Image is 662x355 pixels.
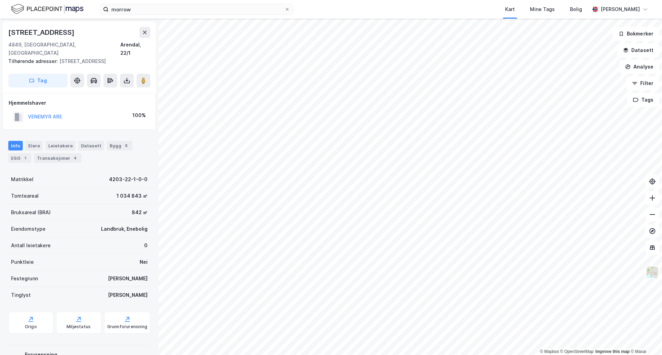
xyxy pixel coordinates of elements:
div: ESG [8,153,31,163]
button: Datasett [617,43,659,57]
div: Tinglyst [11,291,31,299]
div: Datasett [78,141,104,150]
div: Nei [140,258,148,266]
div: [PERSON_NAME] [108,274,148,283]
div: 842 ㎡ [132,208,148,217]
iframe: Chat Widget [628,322,662,355]
div: [PERSON_NAME] [601,5,640,13]
div: 4 [72,155,79,161]
button: Bokmerker [613,27,659,41]
div: [STREET_ADDRESS] [8,57,145,65]
a: Mapbox [540,349,559,354]
div: Arendal, 22/1 [120,41,150,57]
div: Miljøstatus [67,324,91,330]
div: Eiere [26,141,43,150]
div: 1 [22,155,29,161]
div: Leietakere [46,141,76,150]
button: Analyse [619,60,659,74]
button: Filter [626,76,659,90]
div: Bygg [107,141,132,150]
a: OpenStreetMap [560,349,594,354]
button: Tags [627,93,659,107]
input: Søk på adresse, matrikkel, gårdeiere, leietakere eller personer [109,4,284,14]
div: 8 [123,142,130,149]
div: Bolig [570,5,582,13]
div: 4203-22-1-0-0 [109,175,148,184]
div: 100% [132,111,146,119]
div: Bruksareal (BRA) [11,208,51,217]
div: Kontrollprogram for chat [628,322,662,355]
img: logo.f888ab2527a4732fd821a326f86c7f29.svg [11,3,83,15]
div: Matrikkel [11,175,33,184]
div: Hjemmelshaver [9,99,150,107]
div: Info [8,141,23,150]
div: 0 [144,241,148,250]
a: Improve this map [595,349,630,354]
div: [PERSON_NAME] [108,291,148,299]
button: Tag [8,74,68,87]
img: Z [646,266,659,279]
div: Antall leietakere [11,241,51,250]
div: 1 034 843 ㎡ [117,192,148,200]
div: Transaksjoner [34,153,81,163]
div: Mine Tags [530,5,555,13]
div: Eiendomstype [11,225,46,233]
div: Punktleie [11,258,34,266]
div: 4849, [GEOGRAPHIC_DATA], [GEOGRAPHIC_DATA] [8,41,120,57]
span: Tilhørende adresser: [8,58,59,64]
div: Origo [25,324,37,330]
div: Tomteareal [11,192,39,200]
div: Kart [505,5,515,13]
div: [STREET_ADDRESS] [8,27,76,38]
div: Landbruk, Enebolig [101,225,148,233]
div: Grunnforurensning [107,324,147,330]
div: Festegrunn [11,274,38,283]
